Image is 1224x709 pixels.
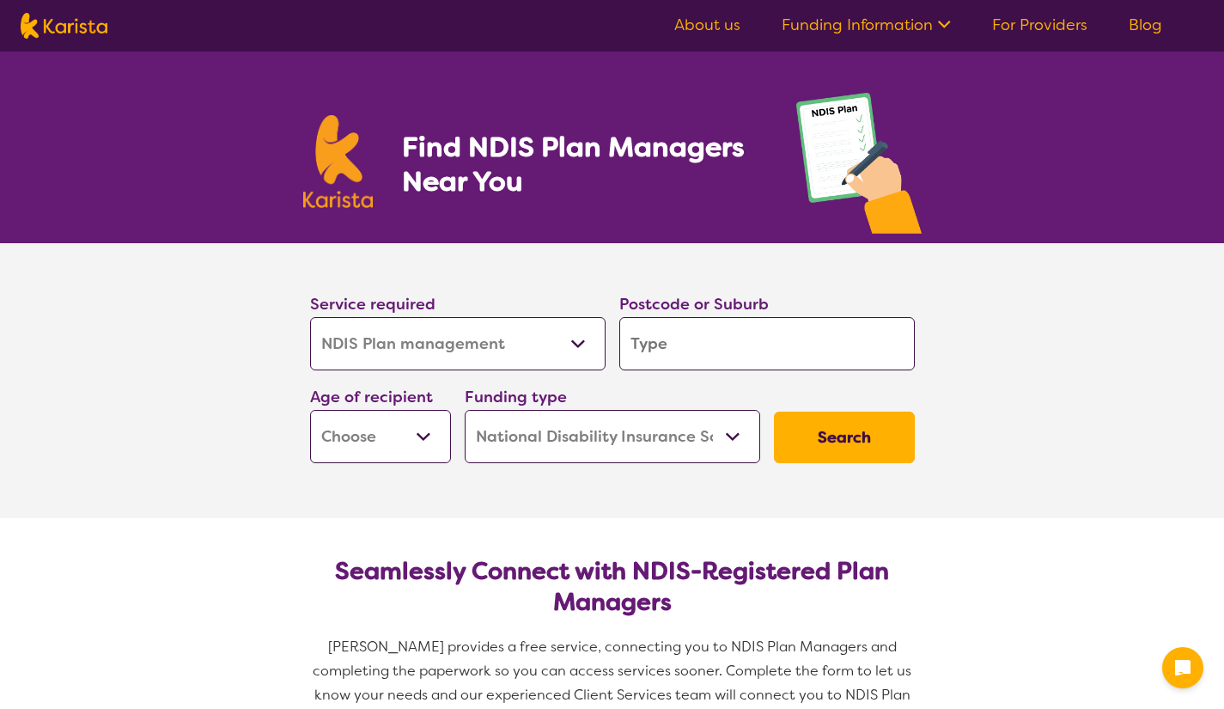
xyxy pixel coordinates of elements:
[310,294,435,315] label: Service required
[796,93,922,243] img: plan-management
[324,556,901,618] h2: Seamlessly Connect with NDIS-Registered Plan Managers
[310,387,433,407] label: Age of recipient
[619,294,769,315] label: Postcode or Suburb
[619,317,915,370] input: Type
[465,387,567,407] label: Funding type
[782,15,951,35] a: Funding Information
[674,15,740,35] a: About us
[774,412,915,463] button: Search
[992,15,1087,35] a: For Providers
[402,130,761,199] h1: Find NDIS Plan Managers Near You
[21,13,107,39] img: Karista logo
[303,115,374,208] img: Karista logo
[1129,15,1162,35] a: Blog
